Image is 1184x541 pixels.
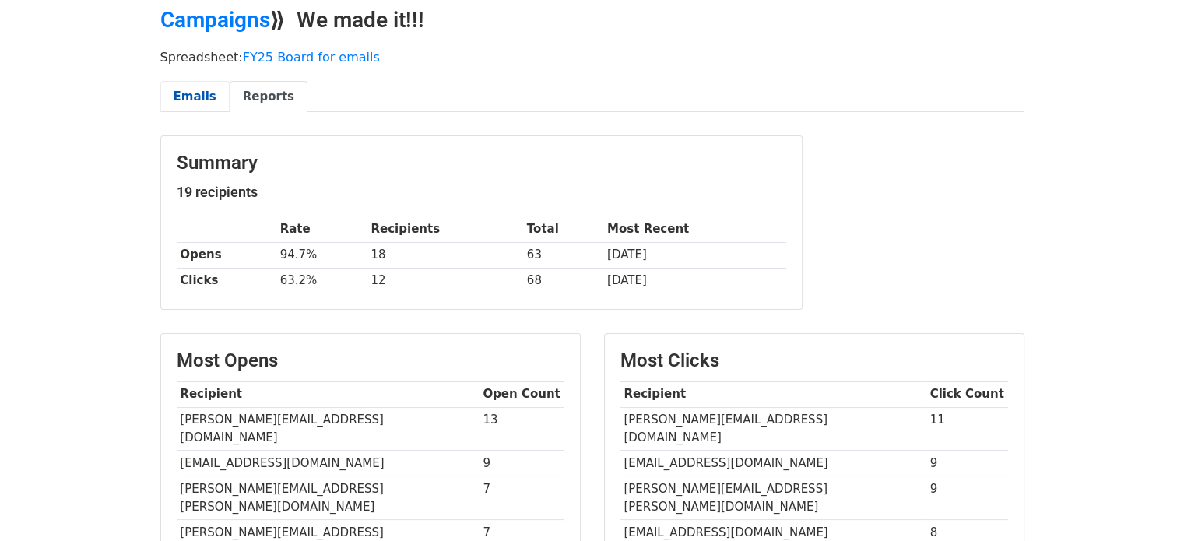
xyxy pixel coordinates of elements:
[603,242,785,268] td: [DATE]
[523,242,603,268] td: 63
[177,152,786,174] h3: Summary
[480,381,564,407] th: Open Count
[926,407,1008,451] td: 11
[177,451,480,476] td: [EMAIL_ADDRESS][DOMAIN_NAME]
[480,476,564,520] td: 7
[276,216,367,242] th: Rate
[523,268,603,293] td: 68
[177,350,564,372] h3: Most Opens
[603,216,785,242] th: Most Recent
[620,350,1008,372] h3: Most Clicks
[926,381,1008,407] th: Click Count
[620,451,926,476] td: [EMAIL_ADDRESS][DOMAIN_NAME]
[480,451,564,476] td: 9
[160,81,230,113] a: Emails
[367,216,523,242] th: Recipients
[367,242,523,268] td: 18
[177,242,276,268] th: Opens
[480,407,564,451] td: 13
[276,242,367,268] td: 94.7%
[620,381,926,407] th: Recipient
[160,7,1024,33] h2: ⟫ We made it!!!
[620,476,926,520] td: [PERSON_NAME][EMAIL_ADDRESS][PERSON_NAME][DOMAIN_NAME]
[367,268,523,293] td: 12
[177,476,480,520] td: [PERSON_NAME][EMAIL_ADDRESS][PERSON_NAME][DOMAIN_NAME]
[177,268,276,293] th: Clicks
[1106,466,1184,541] iframe: Chat Widget
[926,476,1008,520] td: 9
[523,216,603,242] th: Total
[243,50,380,65] a: FY25 Board for emails
[230,81,307,113] a: Reports
[160,49,1024,65] p: Spreadsheet:
[177,184,786,201] h5: 19 recipients
[177,381,480,407] th: Recipient
[603,268,785,293] td: [DATE]
[160,7,270,33] a: Campaigns
[926,451,1008,476] td: 9
[276,268,367,293] td: 63.2%
[177,407,480,451] td: [PERSON_NAME][EMAIL_ADDRESS][DOMAIN_NAME]
[620,407,926,451] td: [PERSON_NAME][EMAIL_ADDRESS][DOMAIN_NAME]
